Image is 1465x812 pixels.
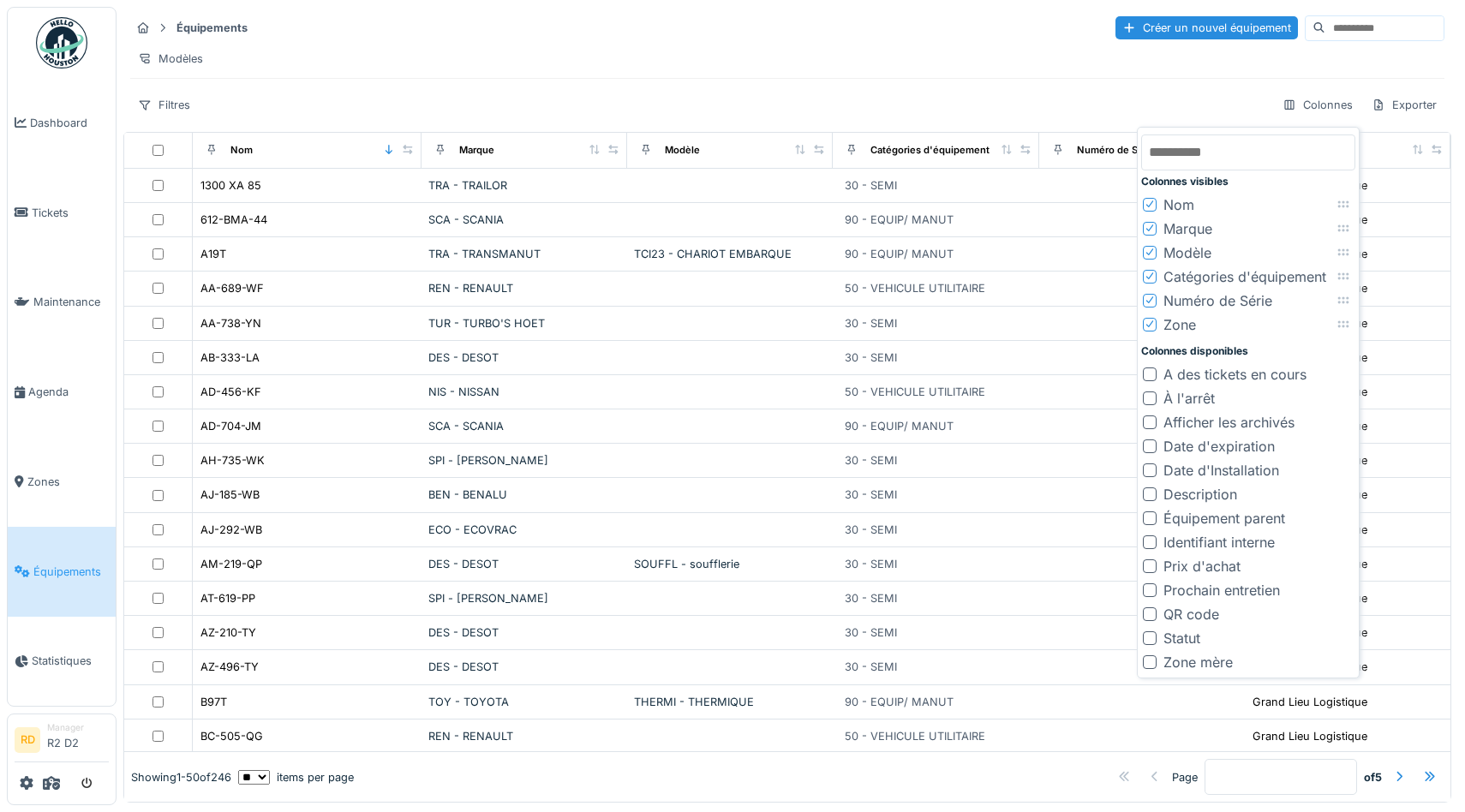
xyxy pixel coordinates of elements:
[428,590,620,606] div: SPI - [PERSON_NAME]
[1253,694,1367,710] div: Grand Lieu Logistique
[459,143,494,158] div: Marque
[200,349,260,366] div: AB-333-LA
[845,349,897,366] div: 30 - SEMI
[845,556,897,572] div: 30 - SEMI
[1364,768,1382,785] strong: of 5
[1141,343,1355,359] div: Colonnes disponibles
[1141,289,1355,313] li: Numéro de Série
[428,694,620,710] div: TOY - TOYOTA
[1163,652,1233,672] div: Zone mère
[230,143,253,158] div: Nom
[1141,193,1355,217] li: Nom
[428,659,620,675] div: DES - DESOT
[845,659,897,675] div: 30 - SEMI
[47,721,109,758] li: R2 D2
[870,143,990,158] div: Catégories d'équipement
[1163,436,1275,457] div: Date d'expiration
[200,280,264,296] div: AA-689-WF
[1253,728,1367,744] div: Grand Lieu Logistique
[1115,16,1298,39] div: Créer un nouvel équipement
[1275,93,1360,117] div: Colonnes
[428,522,620,538] div: ECO - ECOVRAC
[428,177,620,194] div: TRA - TRAILOR
[200,452,265,469] div: AH-735-WK
[1163,242,1211,263] div: Modèle
[845,522,897,538] div: 30 - SEMI
[15,727,40,753] li: RD
[27,474,109,490] span: Zones
[1141,241,1355,265] li: Modèle
[30,115,109,131] span: Dashboard
[32,205,109,221] span: Tickets
[200,556,262,572] div: AM-219-QP
[634,556,826,572] div: SOUFFL - soufflerie
[1163,508,1285,528] div: Équipement parent
[1163,290,1272,311] div: Numéro de Série
[845,177,897,194] div: 30 - SEMI
[200,315,261,331] div: AA-738-YN
[845,590,897,606] div: 30 - SEMI
[845,384,985,400] div: 50 - VEHICULE UTILITAIRE
[428,418,620,434] div: SCA - SCANIA
[1163,194,1194,215] div: Nom
[428,280,620,296] div: REN - RENAULT
[845,694,954,710] div: 90 - EQUIP/ MANUT
[200,659,259,675] div: AZ-496-TY
[1172,768,1198,785] div: Page
[845,487,897,503] div: 30 - SEMI
[200,177,261,194] div: 1300 XA 85
[428,315,620,331] div: TUR - TURBO'S HOET
[1163,266,1326,287] div: Catégories d'équipement
[845,280,985,296] div: 50 - VEHICULE UTILITAIRE
[428,246,620,262] div: TRA - TRANSMANUT
[845,624,897,641] div: 30 - SEMI
[36,17,87,69] img: Badge_color-CXgf-gQk.svg
[130,46,211,71] div: Modèles
[1163,532,1275,552] div: Identifiant interne
[1077,143,1156,158] div: Numéro de Série
[1163,604,1219,624] div: QR code
[845,212,954,228] div: 90 - EQUIP/ MANUT
[428,212,620,228] div: SCA - SCANIA
[200,522,262,538] div: AJ-292-WB
[428,556,620,572] div: DES - DESOT
[428,624,620,641] div: DES - DESOT
[200,487,260,503] div: AJ-185-WB
[1141,174,1355,189] div: Colonnes visibles
[200,418,261,434] div: AD-704-JM
[845,418,954,434] div: 90 - EQUIP/ MANUT
[33,294,109,310] span: Maintenance
[1141,265,1355,289] li: Catégories d'équipement
[200,728,263,744] div: BC-505-QG
[170,20,254,36] strong: Équipements
[428,487,620,503] div: BEN - BENALU
[47,721,109,734] div: Manager
[1163,628,1200,648] div: Statut
[200,694,227,710] div: B97T
[665,143,700,158] div: Modèle
[1163,218,1212,239] div: Marque
[1163,580,1280,600] div: Prochain entretien
[634,246,826,262] div: TCI23 - CHARIOT EMBARQUE
[200,246,226,262] div: A19T
[1141,217,1355,241] li: Marque
[845,315,897,331] div: 30 - SEMI
[131,768,231,785] div: Showing 1 - 50 of 246
[845,246,954,262] div: 90 - EQUIP/ MANUT
[1163,556,1241,576] div: Prix d'achat
[33,564,109,580] span: Équipements
[1163,364,1307,385] div: A des tickets en cours
[32,653,109,669] span: Statistiques
[200,624,256,641] div: AZ-210-TY
[28,384,109,400] span: Agenda
[845,452,897,469] div: 30 - SEMI
[200,212,267,228] div: 612-BMA-44
[200,590,255,606] div: AT-619-PP
[1163,388,1215,409] div: À l'arrêt
[1163,460,1279,481] div: Date d'Installation
[428,728,620,744] div: REN - RENAULT
[1364,93,1444,117] div: Exporter
[845,728,985,744] div: 50 - VEHICULE UTILITAIRE
[428,349,620,366] div: DES - DESOT
[634,694,826,710] div: THERMI - THERMIQUE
